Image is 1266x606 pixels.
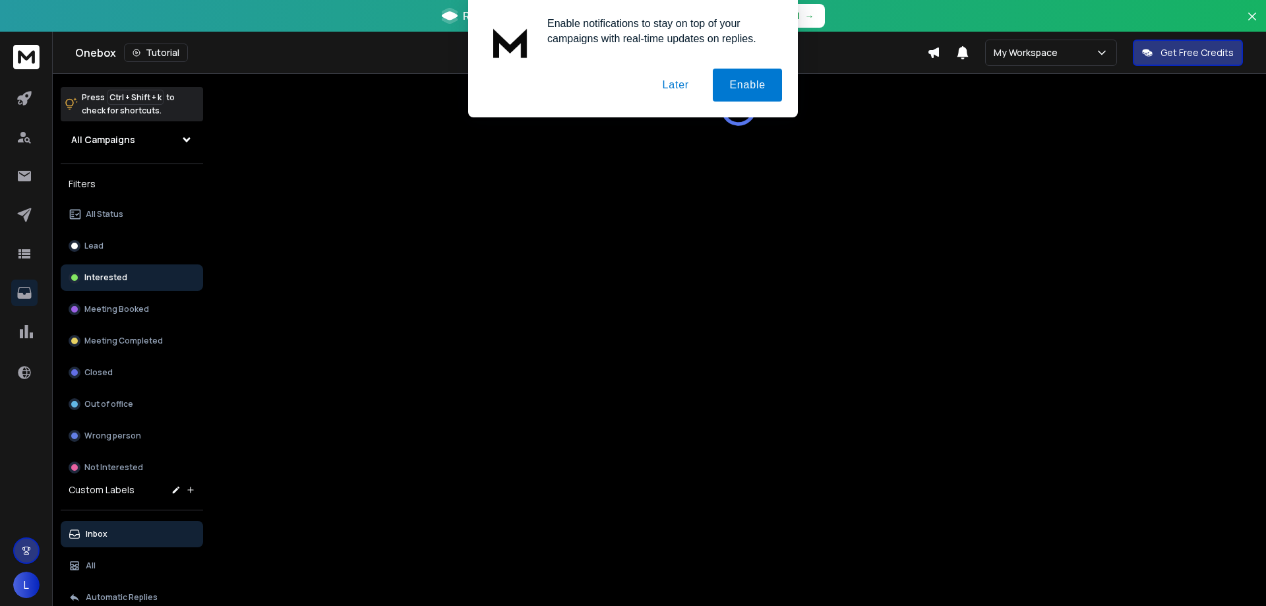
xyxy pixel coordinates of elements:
button: L [13,572,40,598]
button: Not Interested [61,454,203,481]
h3: Custom Labels [69,483,135,497]
button: Closed [61,359,203,386]
h1: All Campaigns [71,133,135,146]
button: All Status [61,201,203,227]
img: notification icon [484,16,537,69]
p: Wrong person [84,431,141,441]
button: Wrong person [61,423,203,449]
p: Lead [84,241,104,251]
button: Enable [713,69,782,102]
button: Out of office [61,391,203,417]
div: Enable notifications to stay on top of your campaigns with real-time updates on replies. [537,16,782,46]
p: Out of office [84,399,133,409]
p: All [86,561,96,571]
p: Automatic Replies [86,592,158,603]
button: All Campaigns [61,127,203,153]
p: Meeting Booked [84,304,149,315]
p: Not Interested [84,462,143,473]
p: Meeting Completed [84,336,163,346]
button: Inbox [61,521,203,547]
button: Later [646,69,705,102]
p: Inbox [86,529,107,539]
p: Interested [84,272,127,283]
button: All [61,553,203,579]
button: Lead [61,233,203,259]
button: Meeting Completed [61,328,203,354]
button: Meeting Booked [61,296,203,322]
button: Interested [61,264,203,291]
p: All Status [86,209,123,220]
p: Closed [84,367,113,378]
h3: Filters [61,175,203,193]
